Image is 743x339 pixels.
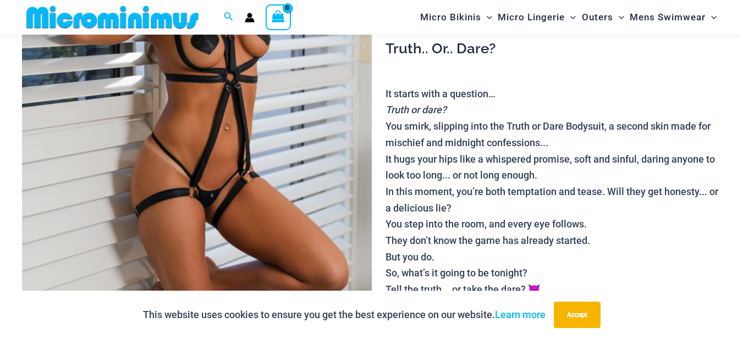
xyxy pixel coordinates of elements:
[386,86,721,298] p: It starts with a question… You smirk, slipping into the Truth or Dare Bodysuit, a second skin mad...
[495,309,546,320] a: Learn more
[22,5,203,30] img: MM SHOP LOGO FLAT
[245,13,255,23] a: Account icon link
[143,307,546,323] p: This website uses cookies to ensure you get the best experience on our website.
[266,4,291,30] a: View Shopping Cart, empty
[416,2,721,33] nav: Site Navigation
[554,302,601,328] button: Accept
[706,3,717,31] span: Menu Toggle
[630,3,706,31] span: Mens Swimwear
[582,3,613,31] span: Outers
[417,3,495,31] a: Micro BikinisMenu ToggleMenu Toggle
[495,3,579,31] a: Micro LingerieMenu ToggleMenu Toggle
[386,40,721,58] h3: Truth.. Or.. Dare?
[224,10,234,24] a: Search icon link
[579,3,627,31] a: OutersMenu ToggleMenu Toggle
[498,3,565,31] span: Micro Lingerie
[627,3,719,31] a: Mens SwimwearMenu ToggleMenu Toggle
[420,3,481,31] span: Micro Bikinis
[613,3,624,31] span: Menu Toggle
[481,3,492,31] span: Menu Toggle
[386,104,447,115] i: Truth or dare?
[565,3,576,31] span: Menu Toggle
